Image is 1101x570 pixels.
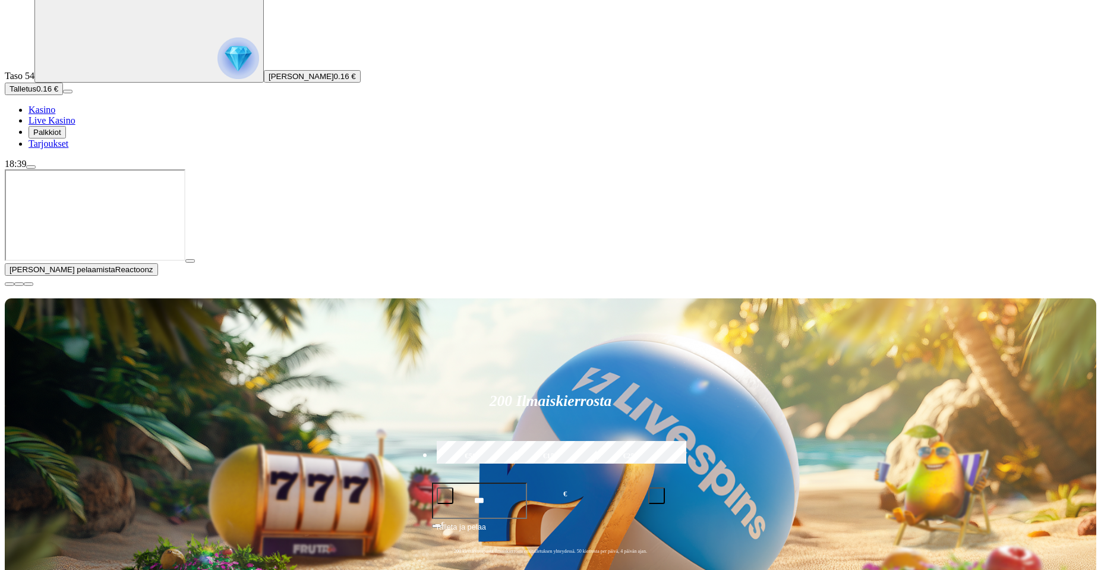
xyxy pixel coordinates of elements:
[10,84,36,93] span: Talletus
[29,126,66,138] button: Palkkiot
[5,105,1096,149] nav: Main menu
[5,169,185,261] iframe: Reactoonz
[5,71,34,81] span: Taso 54
[5,282,14,286] button: close icon
[434,439,507,474] label: €50
[594,439,667,474] label: €250
[5,83,63,95] button: Talletusplus icon0.16 €
[29,115,75,125] a: Live Kasino
[563,489,567,500] span: €
[185,259,195,263] button: play icon
[26,165,36,169] button: menu
[33,128,61,137] span: Palkkiot
[432,521,670,543] button: Talleta ja pelaa
[29,105,55,115] a: Kasino
[648,487,665,504] button: plus icon
[29,138,68,149] a: Tarjoukset
[217,37,259,79] img: reward progress
[436,521,486,543] span: Talleta ja pelaa
[10,265,115,274] span: [PERSON_NAME] pelaamista
[5,263,158,276] button: [PERSON_NAME] pelaamistaReactoonz
[269,72,334,81] span: [PERSON_NAME]
[264,70,361,83] button: [PERSON_NAME]0.16 €
[24,282,33,286] button: fullscreen icon
[441,520,445,527] span: €
[36,84,58,93] span: 0.16 €
[63,90,72,93] button: menu
[437,487,453,504] button: minus icon
[513,439,587,474] label: €150
[14,282,24,286] button: chevron-down icon
[115,265,153,274] span: Reactoonz
[5,159,26,169] span: 18:39
[334,72,356,81] span: 0.16 €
